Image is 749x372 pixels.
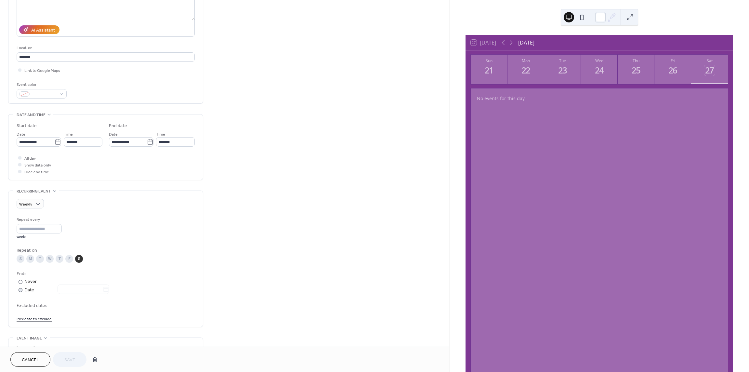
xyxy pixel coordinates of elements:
div: S [75,255,83,263]
div: 26 [667,65,678,76]
button: AI Assistant [19,25,59,34]
div: F [65,255,73,263]
div: T [56,255,63,263]
span: Link to Google Maps [24,67,60,74]
span: Pick date to exclude [17,316,52,323]
button: Sat27 [691,55,728,84]
span: Recurring event [17,188,51,195]
div: 23 [558,65,568,76]
div: Never [24,278,37,285]
div: T [36,255,44,263]
div: Ends [17,271,193,277]
span: Time [64,131,73,138]
div: AI Assistant [31,27,55,34]
div: Thu [620,58,652,63]
span: Time [156,131,165,138]
div: Repeat on [17,247,193,254]
div: Start date [17,123,37,129]
div: W [46,255,54,263]
button: Mon22 [507,55,544,84]
div: No events for this day [472,91,727,106]
div: M [26,255,34,263]
div: weeks [17,235,62,239]
button: Thu25 [618,55,654,84]
div: Wed [583,58,616,63]
div: Mon [509,58,542,63]
span: Date [109,131,118,138]
div: Tue [546,58,579,63]
div: ; [17,346,35,364]
div: 25 [631,65,641,76]
div: Fri [656,58,689,63]
span: All day [24,155,36,162]
span: Weekly [19,201,32,208]
button: Fri26 [654,55,691,84]
button: Wed24 [581,55,618,84]
div: Event color [17,81,65,88]
div: 22 [521,65,532,76]
button: Tue23 [544,55,581,84]
span: Excluded dates [17,302,195,309]
span: Date and time [17,112,46,118]
div: Location [17,45,193,51]
div: Repeat every [17,216,60,223]
div: 21 [484,65,495,76]
span: Hide end time [24,169,49,176]
div: 24 [594,65,605,76]
div: End date [109,123,127,129]
div: [DATE] [518,39,534,46]
div: S [17,255,24,263]
button: Cancel [10,352,50,367]
div: 27 [704,65,715,76]
div: Date [24,286,109,294]
button: Sun21 [471,55,507,84]
span: Cancel [22,357,39,364]
span: Show date only [24,162,51,169]
span: Date [17,131,25,138]
div: Sun [473,58,506,63]
div: Sat [693,58,726,63]
span: Event image [17,335,42,342]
